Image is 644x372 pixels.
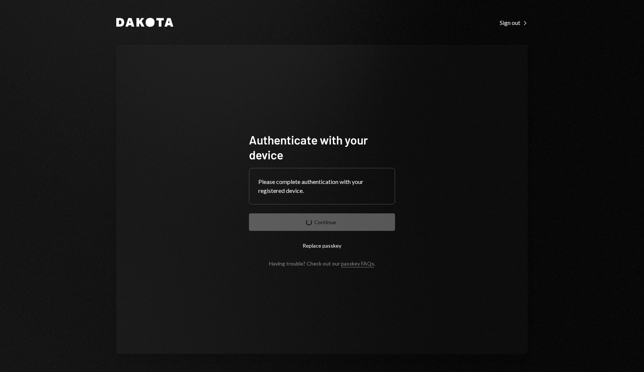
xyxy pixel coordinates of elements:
[500,19,528,26] div: Sign out
[249,132,395,162] h1: Authenticate with your device
[500,18,528,26] a: Sign out
[249,237,395,254] button: Replace passkey
[341,260,374,267] a: passkey FAQs
[269,260,375,267] div: Having trouble? Check out our .
[258,177,386,195] div: Please complete authentication with your registered device.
